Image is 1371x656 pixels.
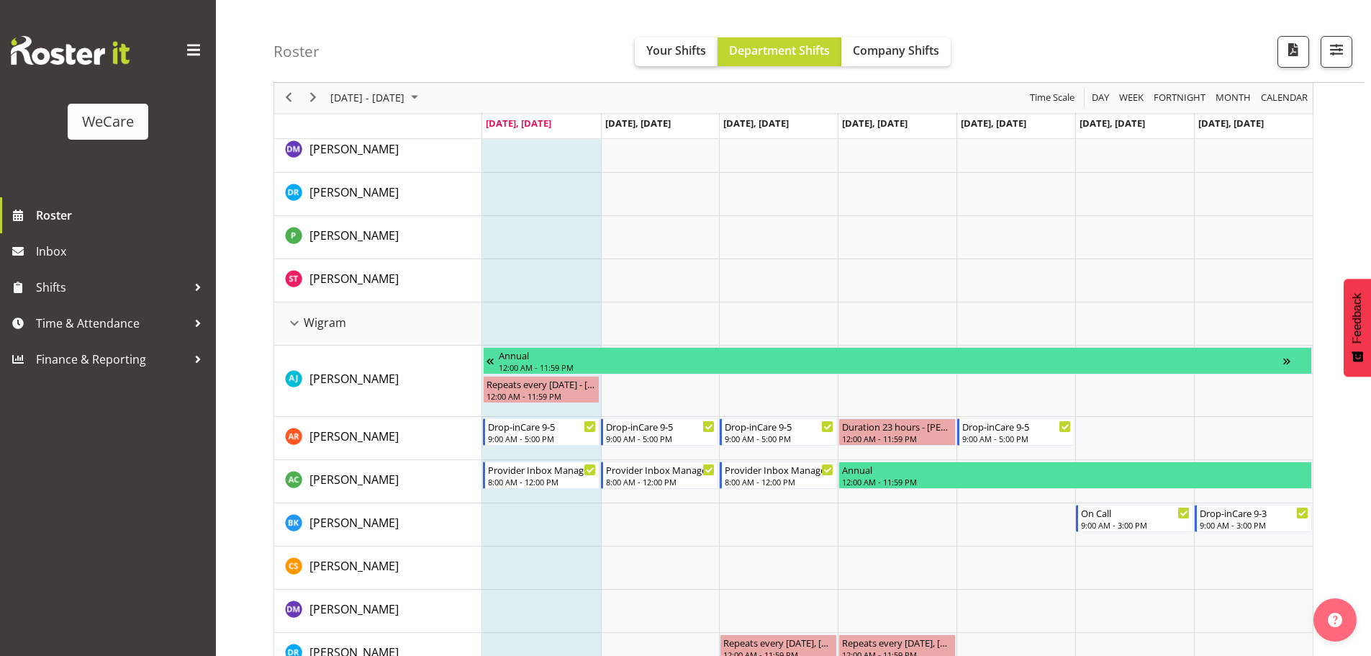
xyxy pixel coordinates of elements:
div: Provider Inbox Management [606,462,715,477]
div: Andrea Ramirez"s event - Duration 23 hours - Andrea Ramirez Begin From Thursday, August 14, 2025 ... [838,418,956,446]
div: Repeats every [DATE], [DATE] - [PERSON_NAME] [723,635,833,650]
span: Day [1090,89,1110,107]
span: Fortnight [1152,89,1207,107]
td: Deepti Raturi resource [274,173,482,216]
div: 8:00 AM - 12:00 PM [725,476,833,487]
div: Provider Inbox Management [488,462,597,477]
div: Andrew Casburn"s event - Annual Begin From Thursday, August 14, 2025 at 12:00:00 AM GMT+12:00 End... [838,462,1312,489]
div: On Call [1081,506,1190,520]
button: Next [304,89,323,107]
div: Duration 23 hours - [PERSON_NAME] [842,419,952,433]
div: Drop-inCare 9-3 [1200,506,1308,520]
div: 9:00 AM - 5:00 PM [488,433,597,444]
td: Wigram resource [274,302,482,346]
div: 9:00 AM - 3:00 PM [1081,519,1190,531]
span: [DATE], [DATE] [1080,117,1145,130]
a: [PERSON_NAME] [309,471,399,488]
a: [PERSON_NAME] [309,184,399,201]
div: Drop-inCare 9-5 [488,419,597,433]
a: [PERSON_NAME] [309,227,399,244]
a: [PERSON_NAME] [309,270,399,287]
button: Feedback - Show survey [1344,279,1371,377]
div: Annual [842,462,1308,477]
button: Your Shifts [635,37,718,66]
a: [PERSON_NAME] [309,601,399,618]
button: Timeline Day [1090,89,1112,107]
span: Wigram [304,314,346,331]
span: [PERSON_NAME] [309,184,399,200]
span: [PERSON_NAME] [309,228,399,243]
span: Department Shifts [729,42,830,58]
span: Finance & Reporting [36,349,187,370]
span: Your Shifts [646,42,706,58]
div: WeCare [82,111,134,132]
button: Download a PDF of the roster according to the set date range. [1277,36,1309,68]
div: 9:00 AM - 5:00 PM [725,433,833,444]
div: 9:00 AM - 5:00 PM [606,433,715,444]
div: Repeats every [DATE] - [PERSON_NAME] [487,377,597,391]
div: Andrea Ramirez"s event - Drop-inCare 9-5 Begin From Wednesday, August 13, 2025 at 9:00:00 AM GMT+... [720,418,837,446]
span: [DATE], [DATE] [723,117,789,130]
td: Deepti Mahajan resource [274,590,482,633]
button: Department Shifts [718,37,841,66]
span: [PERSON_NAME] [309,141,399,157]
div: Andrea Ramirez"s event - Drop-inCare 9-5 Begin From Tuesday, August 12, 2025 at 9:00:00 AM GMT+12... [601,418,718,446]
td: Deepti Mahajan resource [274,130,482,173]
td: AJ Jones resource [274,346,482,417]
a: [PERSON_NAME] [309,140,399,158]
span: Company Shifts [853,42,939,58]
a: [PERSON_NAME] [309,370,399,387]
div: 12:00 AM - 11:59 PM [487,390,597,402]
div: 12:00 AM - 11:59 PM [842,433,952,444]
span: [PERSON_NAME] [309,515,399,531]
span: Month [1214,89,1252,107]
span: [DATE], [DATE] [605,117,671,130]
button: Company Shifts [841,37,951,66]
div: previous period [276,83,301,113]
span: Shifts [36,277,187,298]
span: [PERSON_NAME] [309,601,399,617]
div: Provider Inbox Management [725,462,833,477]
span: [PERSON_NAME] [309,271,399,287]
span: Inbox [36,241,209,262]
h4: Roster [273,43,320,60]
a: [PERSON_NAME] [309,428,399,445]
button: August 2025 [328,89,425,107]
button: Previous [279,89,299,107]
button: Filter Shifts [1321,36,1352,68]
div: Drop-inCare 9-5 [962,419,1071,433]
a: [PERSON_NAME] [309,557,399,575]
span: [DATE], [DATE] [842,117,908,130]
button: Month [1259,89,1311,107]
div: 9:00 AM - 3:00 PM [1200,519,1308,531]
td: Andrew Casburn resource [274,460,482,503]
span: Time & Attendance [36,313,187,334]
td: Andrea Ramirez resource [274,417,482,460]
img: Rosterit website logo [11,36,130,65]
div: AJ Jones"s event - Annual Begin From Friday, August 8, 2025 at 12:00:00 AM GMT+12:00 Ends At Mond... [483,347,1312,374]
div: 12:00 AM - 11:59 PM [842,476,1308,487]
span: [PERSON_NAME] [309,371,399,387]
span: Roster [36,205,209,226]
button: Fortnight [1151,89,1208,107]
div: Andrew Casburn"s event - Provider Inbox Management Begin From Monday, August 11, 2025 at 8:00:00 ... [483,462,600,489]
div: Andrew Casburn"s event - Provider Inbox Management Begin From Wednesday, August 13, 2025 at 8:00:... [720,462,837,489]
td: Catherine Stewart resource [274,547,482,590]
span: Feedback [1351,293,1364,343]
span: Time Scale [1028,89,1076,107]
div: 8:00 AM - 12:00 PM [606,476,715,487]
div: August 11 - 17, 2025 [325,83,427,113]
div: AJ Jones"s event - Repeats every monday - AJ Jones Begin From Monday, August 11, 2025 at 12:00:00... [483,376,600,403]
button: Timeline Week [1117,89,1146,107]
button: Timeline Month [1213,89,1254,107]
div: 12:00 AM - 11:59 PM [499,361,1283,373]
td: Pooja Prabhu resource [274,216,482,259]
div: Drop-inCare 9-5 [725,419,833,433]
div: next period [301,83,325,113]
a: [PERSON_NAME] [309,514,399,531]
span: [PERSON_NAME] [309,558,399,574]
div: Brian Ko"s event - On Call Begin From Saturday, August 16, 2025 at 9:00:00 AM GMT+12:00 Ends At S... [1076,505,1193,532]
span: [DATE], [DATE] [961,117,1026,130]
div: 9:00 AM - 5:00 PM [962,433,1071,444]
div: Andrea Ramirez"s event - Drop-inCare 9-5 Begin From Monday, August 11, 2025 at 9:00:00 AM GMT+12:... [483,418,600,446]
